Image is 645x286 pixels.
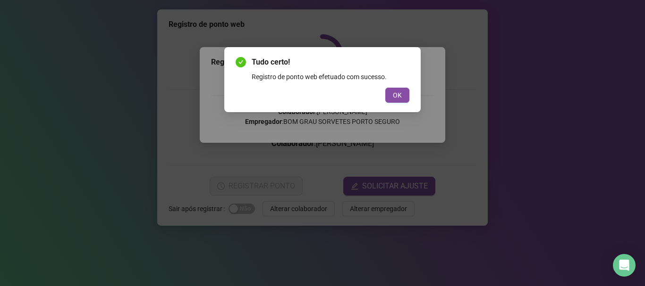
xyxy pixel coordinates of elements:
span: check-circle [236,57,246,67]
button: OK [385,88,409,103]
div: Open Intercom Messenger [613,254,636,277]
span: OK [393,90,402,100]
div: Registro de ponto web efetuado com sucesso. [252,72,409,82]
span: Tudo certo! [252,57,409,68]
